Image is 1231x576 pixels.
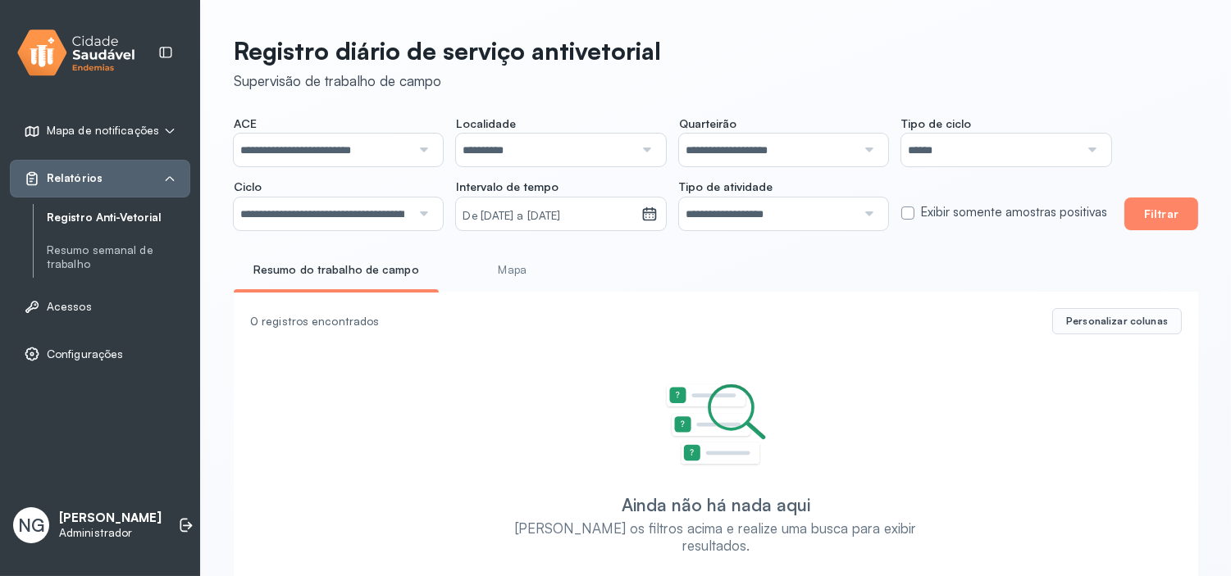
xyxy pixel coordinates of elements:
[921,205,1107,220] label: Exibir somente amostras positivas
[491,519,941,555] div: [PERSON_NAME] os filtros acima e realize uma busca para exibir resultados.
[901,116,971,131] span: Tipo de ciclo
[47,207,190,228] a: Registro Anti-Vetorial
[463,208,635,225] small: De [DATE] a [DATE]
[679,116,736,131] span: Quarteirão
[1124,197,1198,230] button: Filtrar
[234,36,661,66] p: Registro diário de serviço antivetorial
[1052,308,1182,334] button: Personalizar colunas
[47,171,103,185] span: Relatórios
[47,211,190,225] a: Registro Anti-Vetorial
[47,240,190,274] a: Resumo semanal de trabalho
[47,124,159,138] span: Mapa de notificações
[622,494,810,515] div: Ainda não há nada aqui
[47,243,190,271] a: Resumo semanal de trabalho
[17,26,135,79] img: logo.svg
[59,526,162,540] p: Administrador
[665,383,767,468] img: Imagem de Empty State
[234,72,661,89] div: Supervisão de trabalho de campo
[24,346,176,362] a: Configurações
[234,116,257,131] span: ACE
[47,347,123,361] span: Configurações
[452,256,573,283] a: Mapa
[59,510,162,526] p: [PERSON_NAME]
[24,298,176,315] a: Acessos
[456,179,559,194] span: Intervalo de tempo
[234,256,439,283] a: Resumo do trabalho de campo
[234,179,262,194] span: Ciclo
[47,300,92,314] span: Acessos
[1066,315,1168,328] span: Personalizar colunas
[250,315,1039,329] div: 0 registros encontrados
[679,179,773,194] span: Tipo de atividade
[18,515,44,536] span: NG
[456,116,516,131] span: Localidade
